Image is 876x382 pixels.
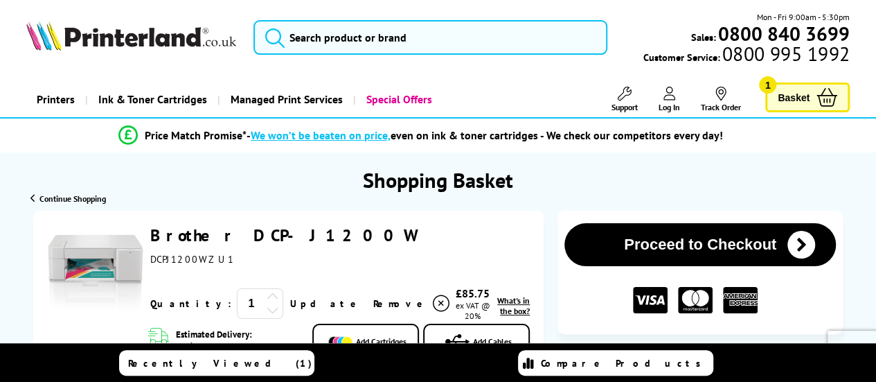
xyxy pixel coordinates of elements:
[757,10,850,24] span: Mon - Fri 9:00am - 5:30pm
[30,193,106,204] a: Continue Shopping
[643,47,850,64] span: Customer Service:
[363,166,513,193] h1: Shopping Basket
[150,297,231,310] span: Quantity:
[678,287,713,314] img: MASTER CARD
[759,76,776,94] span: 1
[765,83,850,112] a: Basket 1
[85,82,217,117] a: Ink & Toner Cartridges
[26,21,236,51] img: Printerland Logo
[39,193,106,204] span: Continue Shopping
[150,253,234,266] span: DCPJ1200WZU1
[659,87,680,112] a: Log In
[247,128,723,142] div: - even on ink & toner cartridges - We check our competitors every day!
[659,102,680,112] span: Log In
[720,47,850,60] span: 0800 995 1992
[716,27,850,40] a: 0800 840 3699
[723,287,758,314] img: American Express
[253,20,607,55] input: Search product or brand
[633,287,668,314] img: VISA
[451,286,494,300] div: £85.75
[217,82,353,117] a: Managed Print Services
[128,357,312,370] span: Recently Viewed (1)
[497,295,530,316] span: What's in the box?
[455,300,490,321] span: ex VAT @ 20%
[373,297,427,310] span: Remove
[353,82,443,117] a: Special Offers
[328,336,352,347] img: Add Cartridges
[373,293,451,314] a: Delete item from your basket
[611,87,638,112] a: Support
[541,357,708,370] span: Compare Products
[778,88,810,107] span: Basket
[290,297,361,310] a: Update
[356,336,406,347] span: Add Cartridges
[473,336,512,347] span: Add Cables
[26,21,236,53] a: Printerland Logo
[7,123,834,148] li: modal_Promise
[691,31,716,44] span: Sales:
[718,21,850,46] b: 0800 840 3699
[186,340,193,350] sup: rd
[564,223,836,266] button: Proceed to Checkout
[251,128,391,142] span: We won’t be beaten on price,
[47,225,143,321] img: Brother DCP-J1200W
[150,225,415,246] a: Brother DCP-J1200W
[518,350,713,376] a: Compare Products
[701,87,741,112] a: Track Order
[494,295,530,316] a: lnk_inthebox
[98,82,207,117] span: Ink & Toner Cartridges
[145,128,247,142] span: Price Match Promise*
[176,329,298,354] span: Estimated Delivery: 03 September
[26,82,85,117] a: Printers
[119,350,314,376] a: Recently Viewed (1)
[611,102,638,112] span: Support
